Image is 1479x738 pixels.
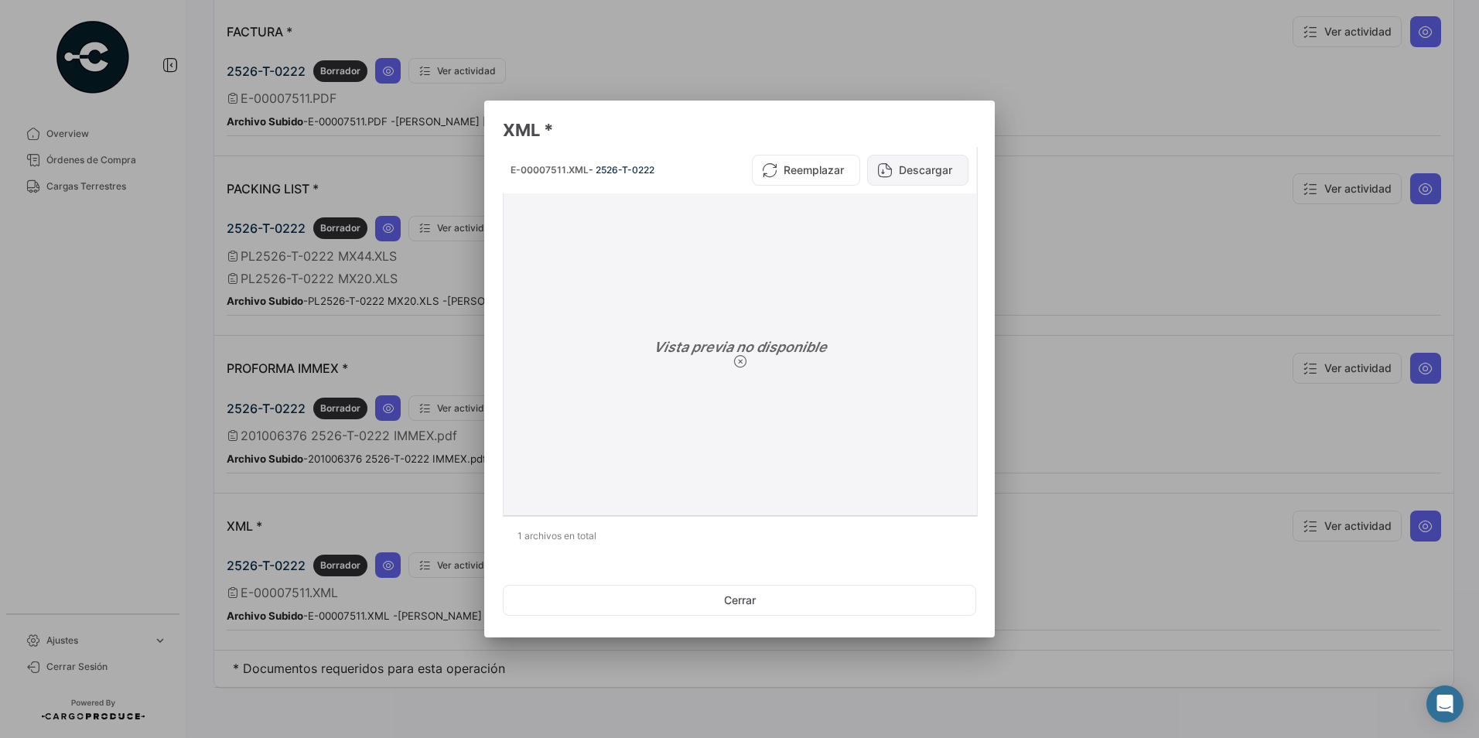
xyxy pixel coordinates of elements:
[511,164,589,176] span: E-00007511.XML
[510,200,971,509] div: Vista previa no disponible
[503,517,976,555] div: 1 archivos en total
[503,585,976,616] button: Cerrar
[589,164,654,176] span: - 2526-T-0222
[867,155,968,186] button: Descargar
[1426,685,1464,723] div: Abrir Intercom Messenger
[503,119,976,141] h3: XML *
[752,155,860,186] button: Reemplazar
